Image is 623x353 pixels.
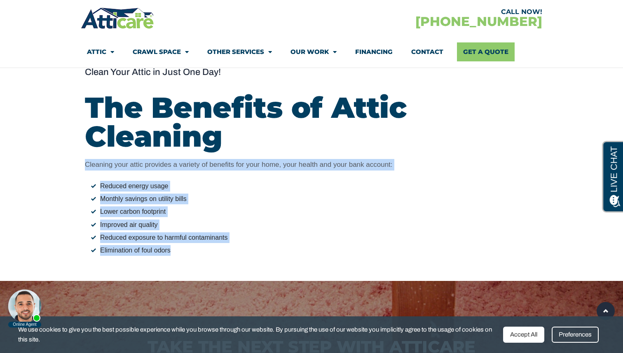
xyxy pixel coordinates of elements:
a: Attic [87,42,114,61]
a: Contact [411,42,443,61]
a: Crawl Space [133,42,189,61]
p: Cleaning your attic provides a variety of benefits for your home, your health and your bank account: [85,159,538,171]
li: Lower carbon footprint [91,206,538,217]
a: Financing [355,42,393,61]
a: Get A Quote [457,42,515,61]
span: Opens a chat window [20,7,66,17]
a: Our Work [290,42,337,61]
a: Other Services [207,42,272,61]
li: Reduced exposure to harmful contaminants [91,232,538,243]
div: Accept All [503,327,544,343]
div: CALL NOW! [311,9,542,15]
li: Monthly savings on utility bills [91,194,538,204]
iframe: Chat Invitation [4,287,45,328]
span: We use cookies to give you the best possible experience while you browse through our website. By ... [18,325,497,345]
li: Reduced energy usage [91,181,538,192]
li: Elimination of foul odors [91,245,538,256]
h2: The Benefits of Attic Cleaning [85,93,538,151]
h4: Clean Your Attic in Just One Day! [85,68,538,77]
div: Preferences [552,327,599,343]
li: Improved air quality [91,220,538,230]
nav: Menu [87,42,536,61]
